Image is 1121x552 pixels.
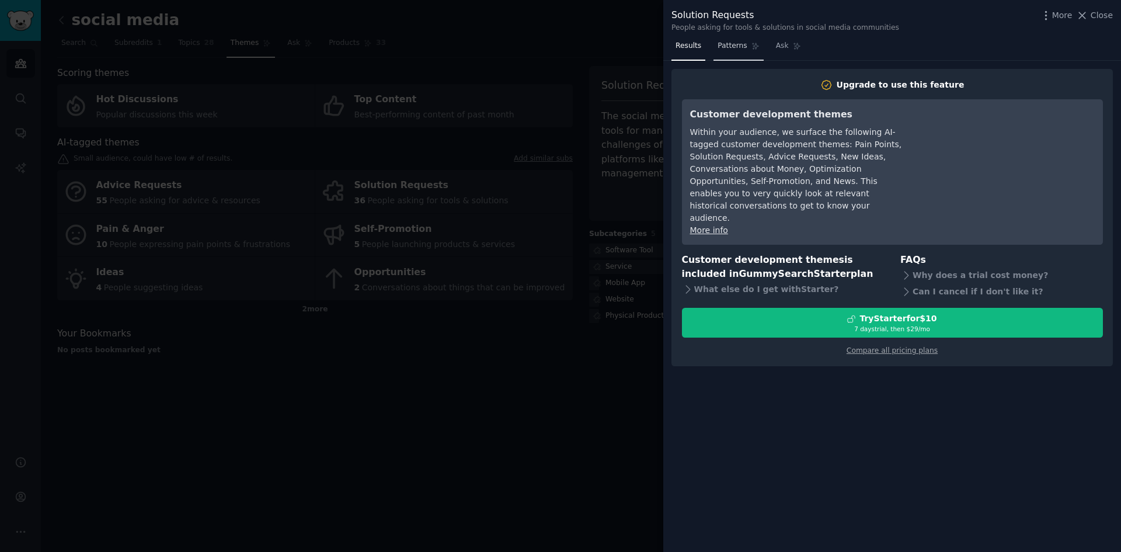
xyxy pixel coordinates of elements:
[1052,9,1073,22] span: More
[1076,9,1113,22] button: Close
[682,282,885,298] div: What else do I get with Starter ?
[671,23,899,33] div: People asking for tools & solutions in social media communities
[676,41,701,51] span: Results
[776,41,789,51] span: Ask
[859,313,937,325] div: Try Starter for $10
[713,37,763,61] a: Patterns
[900,253,1103,268] h3: FAQs
[682,308,1103,338] button: TryStarterfor$107 daystrial, then $29/mo
[683,325,1102,333] div: 7 days trial, then $ 29 /mo
[900,267,1103,283] div: Why does a trial cost money?
[718,41,747,51] span: Patterns
[682,253,885,282] h3: Customer development themes is included in plan
[690,126,903,224] div: Within your audience, we surface the following AI-tagged customer development themes: Pain Points...
[690,225,728,235] a: More info
[920,107,1095,195] iframe: YouTube video player
[690,107,903,122] h3: Customer development themes
[1091,9,1113,22] span: Close
[772,37,805,61] a: Ask
[900,283,1103,300] div: Can I cancel if I don't like it?
[837,79,965,91] div: Upgrade to use this feature
[739,268,850,279] span: GummySearch Starter
[847,346,938,355] a: Compare all pricing plans
[1040,9,1073,22] button: More
[671,8,899,23] div: Solution Requests
[671,37,705,61] a: Results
